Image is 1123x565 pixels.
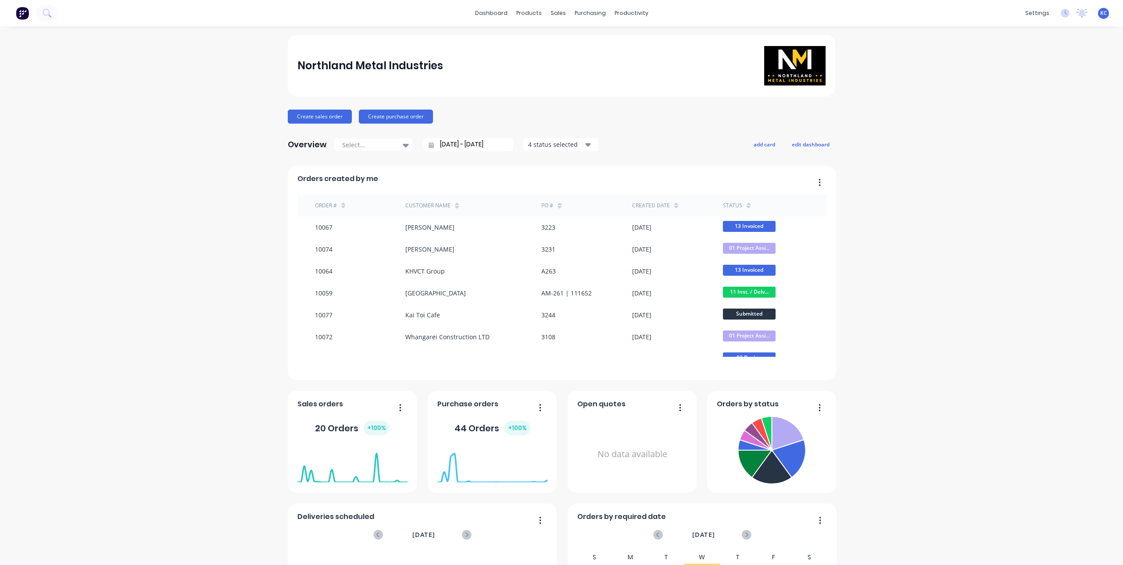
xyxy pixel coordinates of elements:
[504,421,530,435] div: + 100 %
[632,310,651,320] div: [DATE]
[546,7,570,20] div: sales
[315,354,333,363] div: 10060
[437,399,498,409] span: Purchase orders
[723,202,742,210] div: status
[723,309,776,320] span: Submitted
[755,551,791,564] div: F
[541,332,555,341] div: 3108
[541,310,555,320] div: 3244
[541,202,553,210] div: PO #
[692,530,715,540] span: [DATE]
[723,287,776,298] span: 11 Inst. / Delv...
[288,136,327,153] div: Overview
[720,551,756,564] div: T
[610,7,653,20] div: productivity
[1021,7,1054,20] div: settings
[632,202,670,210] div: Created date
[523,138,598,151] button: 4 status selected
[632,245,651,254] div: [DATE]
[541,223,555,232] div: 3223
[364,421,390,435] div: + 100 %
[541,354,555,363] div: 2956
[541,245,555,254] div: 3231
[723,330,776,341] span: 01 Project Assi...
[577,512,666,522] span: Orders by required date
[315,202,337,210] div: Order #
[723,352,776,363] span: 02 Design
[512,7,546,20] div: products
[748,139,781,150] button: add card
[297,174,378,184] span: Orders created by me
[723,221,776,232] span: 13 Invoiced
[315,332,333,341] div: 10072
[288,110,352,124] button: Create sales order
[764,46,826,85] img: Northland Metal Industries
[297,57,443,75] div: Northland Metal Industries
[577,413,687,496] div: No data available
[359,110,433,124] button: Create purchase order
[648,551,684,564] div: T
[405,245,454,254] div: [PERSON_NAME]
[405,267,445,276] div: KHVCT Group
[723,265,776,276] span: 13 Invoiced
[570,7,610,20] div: purchasing
[471,7,512,20] a: dashboard
[577,399,626,409] span: Open quotes
[405,310,440,320] div: Kai Toi Cafe
[541,288,592,298] div: AM-261 | 111652
[528,140,583,149] div: 4 status selected
[315,245,333,254] div: 10074
[1100,9,1107,17] span: KC
[315,223,333,232] div: 10067
[791,551,827,564] div: S
[16,7,29,20] img: Factory
[723,243,776,254] span: 01 Project Assi...
[405,202,451,210] div: Customer Name
[541,267,556,276] div: A263
[405,223,454,232] div: [PERSON_NAME]
[684,551,720,564] div: W
[315,288,333,298] div: 10059
[412,530,435,540] span: [DATE]
[405,288,466,298] div: [GEOGRAPHIC_DATA]
[577,551,613,564] div: S
[632,354,651,363] div: [DATE]
[405,354,445,363] div: KHVCT Group
[786,139,835,150] button: edit dashboard
[632,267,651,276] div: [DATE]
[632,288,651,298] div: [DATE]
[405,332,490,341] div: Whangarei Construction LTD
[454,421,530,435] div: 44 Orders
[612,551,648,564] div: M
[315,310,333,320] div: 10077
[632,332,651,341] div: [DATE]
[717,399,779,409] span: Orders by status
[315,267,333,276] div: 10064
[315,421,390,435] div: 20 Orders
[297,399,343,409] span: Sales orders
[632,223,651,232] div: [DATE]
